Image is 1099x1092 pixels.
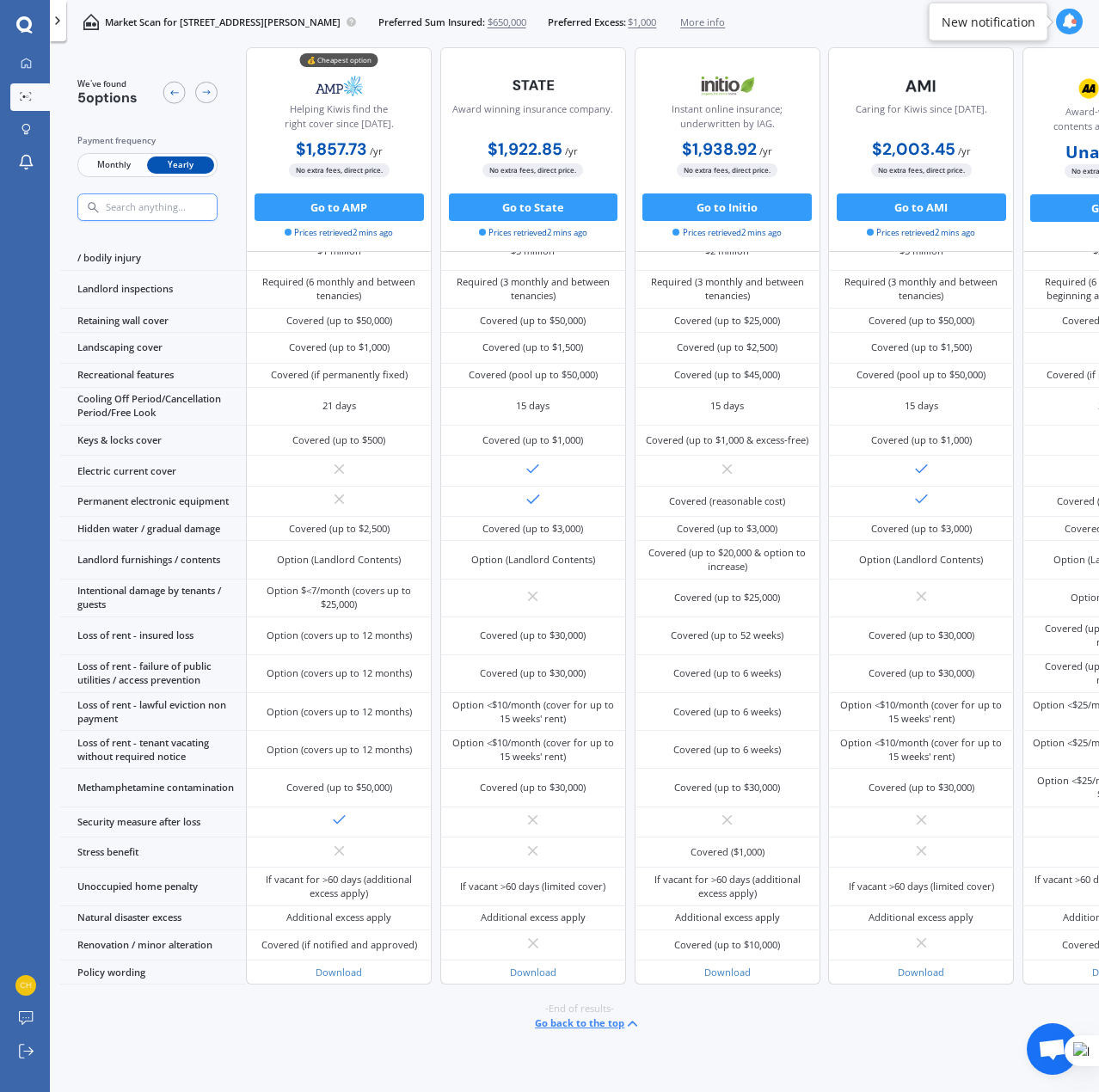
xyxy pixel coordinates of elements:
[60,388,246,426] div: Cooling Off Period/Cancellation Period/Free Look
[1027,1023,1078,1075] div: Open chat
[642,193,812,221] button: Go to Initio
[60,333,246,363] div: Landscaping cover
[869,314,974,328] div: Covered (up to $50,000)
[257,584,422,611] div: Option $<7/month (covers up to $25,000)
[677,522,777,536] div: Covered (up to $3,000)
[942,13,1035,30] div: New notification
[296,138,367,160] b: $1,857.73
[480,629,586,642] div: Covered (up to $30,000)
[871,522,972,536] div: Covered (up to $3,000)
[60,960,246,985] div: Policy wording
[859,553,983,567] div: Option (Landlord Contents)
[565,144,578,157] span: / yr
[316,966,362,979] a: Download
[535,1015,641,1032] button: Go back to the top
[480,781,586,794] div: Covered (up to $30,000)
[60,655,246,693] div: Loss of rent - failure of public utilities / access prevention
[869,629,974,642] div: Covered (up to $30,000)
[872,138,955,160] b: $2,003.45
[510,966,556,979] a: Download
[449,193,618,221] button: Go to State
[856,102,987,137] div: Caring for Kiwis since [DATE].
[60,930,246,960] div: Renovation / minor alteration
[60,364,246,388] div: Recreational features
[838,275,1004,303] div: Required (3 monthly and between tenancies)
[257,275,422,303] div: Required (6 monthly and between tenancies)
[674,781,780,794] div: Covered (up to $30,000)
[646,102,807,137] div: Instant online insurance; underwritten by IAG.
[488,69,579,101] img: State-text-1.webp
[286,911,391,924] div: Additional excess apply
[674,938,780,952] div: Covered (up to $10,000)
[682,138,757,160] b: $1,938.92
[289,522,390,536] div: Covered (up to $2,500)
[673,705,781,719] div: Covered (up to 6 weeks)
[691,845,764,859] div: Covered ($1,000)
[482,433,583,447] div: Covered (up to $1,000)
[671,629,783,642] div: Covered (up to 52 weeks)
[277,553,401,567] div: Option (Landlord Contents)
[856,368,985,382] div: Covered (pool up to $50,000)
[469,368,598,382] div: Covered (pool up to $50,000)
[60,541,246,579] div: Landlord furnishings / contents
[871,340,972,354] div: Covered (up to $1,500)
[869,666,974,680] div: Covered (up to $30,000)
[645,873,810,900] div: If vacant for >60 days (additional excess apply)
[674,368,780,382] div: Covered (up to $45,000)
[645,275,810,303] div: Required (3 monthly and between tenancies)
[255,193,424,221] button: Go to AMP
[673,666,781,680] div: Covered (up to 6 weeks)
[80,156,147,175] span: Monthly
[300,54,378,68] div: 💰 Cheapest option
[378,15,485,29] span: Preferred Sum Insured:
[60,769,246,807] div: Methamphetamine contamination
[60,617,246,655] div: Loss of rent - insured loss
[451,736,616,764] div: Option <$10/month (cover for up to 15 weeks' rent)
[905,399,938,413] div: 15 days
[677,164,777,177] span: No extra fees, direct price.
[481,911,586,924] div: Additional excess apply
[83,14,99,30] img: home-and-contents.b802091223b8502ef2dd.svg
[286,781,392,794] div: Covered (up to $50,000)
[628,15,656,29] span: $1,000
[460,880,605,893] div: If vacant >60 days (limited cover)
[60,580,246,617] div: Intentional damage by tenants / guests
[645,546,810,574] div: Covered (up to $20,000 & option to increase)
[677,340,777,354] div: Covered (up to $2,500)
[267,666,412,680] div: Option (covers up to 12 months)
[60,868,246,905] div: Unoccupied home penalty
[838,698,1004,726] div: Option <$10/month (cover for up to 15 weeks' rent)
[480,314,586,328] div: Covered (up to $50,000)
[673,743,781,757] div: Covered (up to 6 weeks)
[289,340,390,354] div: Covered (up to $1,000)
[60,487,246,517] div: Permanent electronic equipment
[451,698,616,726] div: Option <$10/month (cover for up to 15 weeks' rent)
[60,456,246,486] div: Electric current cover
[15,975,36,996] img: fd87a5b74b41a20b244566040a83ae21
[680,15,725,29] span: More info
[60,906,246,930] div: Natural disaster excess
[675,911,780,924] div: Additional excess apply
[451,275,616,303] div: Required (3 monthly and between tenancies)
[292,433,385,447] div: Covered (up to $500)
[60,837,246,868] div: Stress benefit
[60,517,246,541] div: Hidden water / gradual damage
[674,591,780,604] div: Covered (up to $25,000)
[147,156,214,175] span: Yearly
[869,911,973,924] div: Additional excess apply
[261,938,417,952] div: Covered (if notified and approved)
[482,164,583,177] span: No extra fees, direct price.
[452,102,613,137] div: Award winning insurance company.
[60,731,246,769] div: Loss of rent - tenant vacating without required notice
[958,144,971,157] span: / yr
[322,399,356,413] div: 21 days
[480,666,586,680] div: Covered (up to $30,000)
[646,433,808,447] div: Covered (up to $1,000 & excess-free)
[516,399,549,413] div: 15 days
[105,15,341,29] p: Market Scan for [STREET_ADDRESS][PERSON_NAME]
[60,807,246,837] div: Security measure after loss
[77,78,138,90] span: We've found
[258,102,420,137] div: Helping Kiwis find the right cover since [DATE].
[77,134,218,148] div: Payment frequency
[871,164,972,177] span: No extra fees, direct price.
